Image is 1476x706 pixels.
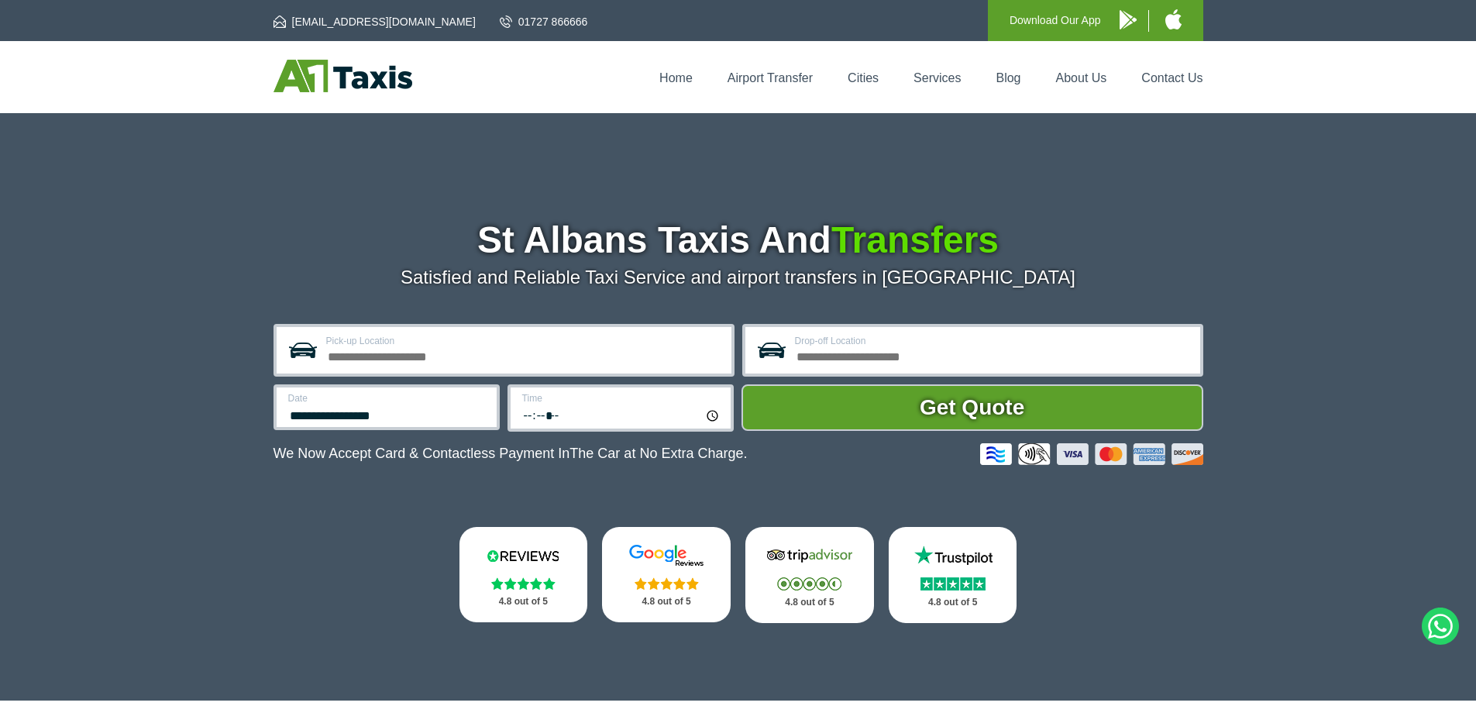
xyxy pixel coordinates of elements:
img: Stars [920,577,986,591]
img: Reviews.io [477,544,569,567]
p: 4.8 out of 5 [477,592,571,611]
a: Airport Transfer [728,71,813,84]
p: 4.8 out of 5 [619,592,714,611]
a: 01727 866666 [500,14,588,29]
span: The Car at No Extra Charge. [569,446,747,461]
a: Blog [996,71,1020,84]
img: A1 Taxis iPhone App [1165,9,1182,29]
img: Stars [635,577,699,590]
label: Drop-off Location [795,336,1191,346]
a: [EMAIL_ADDRESS][DOMAIN_NAME] [274,14,476,29]
label: Time [522,394,721,403]
p: 4.8 out of 5 [906,593,1000,612]
a: Home [659,71,693,84]
a: Reviews.io Stars 4.8 out of 5 [459,527,588,622]
label: Date [288,394,487,403]
a: Contact Us [1141,71,1202,84]
img: Tripadvisor [763,544,856,567]
a: Trustpilot Stars 4.8 out of 5 [889,527,1017,623]
img: Stars [491,577,556,590]
img: Trustpilot [907,544,999,567]
img: Google [620,544,713,567]
p: We Now Accept Card & Contactless Payment In [274,446,748,462]
a: Tripadvisor Stars 4.8 out of 5 [745,527,874,623]
a: Cities [848,71,879,84]
p: 4.8 out of 5 [762,593,857,612]
button: Get Quote [741,384,1203,431]
p: Download Our App [1010,11,1101,30]
a: Services [913,71,961,84]
img: A1 Taxis St Albans LTD [274,60,412,92]
img: Stars [777,577,841,591]
img: A1 Taxis Android App [1120,10,1137,29]
span: Transfers [831,219,999,260]
label: Pick-up Location [326,336,722,346]
img: Credit And Debit Cards [980,443,1203,465]
a: Google Stars 4.8 out of 5 [602,527,731,622]
h1: St Albans Taxis And [274,222,1203,259]
p: Satisfied and Reliable Taxi Service and airport transfers in [GEOGRAPHIC_DATA] [274,267,1203,288]
a: About Us [1056,71,1107,84]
